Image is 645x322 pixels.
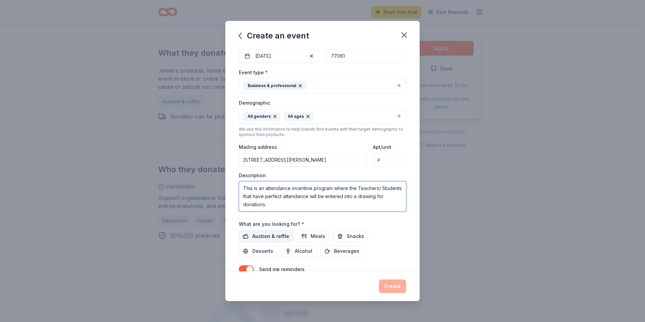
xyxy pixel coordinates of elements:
[281,245,316,257] button: Alcohol
[239,153,367,167] input: Enter a US address
[373,153,406,167] input: #
[239,221,304,227] label: What are you looking for?
[243,112,281,121] div: All genders
[334,247,359,255] span: Beverages
[252,232,289,240] span: Auction & raffle
[239,245,277,257] button: Desserts
[239,181,406,212] textarea: This is an attendance incentive program where the Teachers/ Students that have perfect attendance...
[239,100,270,106] label: Demographic
[295,247,312,255] span: Alcohol
[297,230,329,242] button: Meals
[239,30,309,41] div: Create an event
[283,112,314,121] div: All ages
[259,266,305,272] label: Send me reminders
[239,69,268,76] label: Event type
[239,144,277,151] label: Mailing address
[239,230,293,242] button: Auction & raffle
[243,81,306,90] div: Business & professional
[311,232,325,240] span: Meals
[239,127,406,137] div: We use this information to help brands find events with their target demographic to sponsor their...
[347,232,364,240] span: Snacks
[333,230,368,242] button: Snacks
[320,245,363,257] button: Beverages
[373,144,391,151] label: Apt/unit
[239,109,406,124] button: All gendersAll ages
[252,247,273,255] span: Desserts
[239,172,266,179] label: Description
[239,78,406,93] button: Business & professional
[239,49,318,63] button: [DATE]
[327,49,406,63] input: 12345 (U.S. only)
